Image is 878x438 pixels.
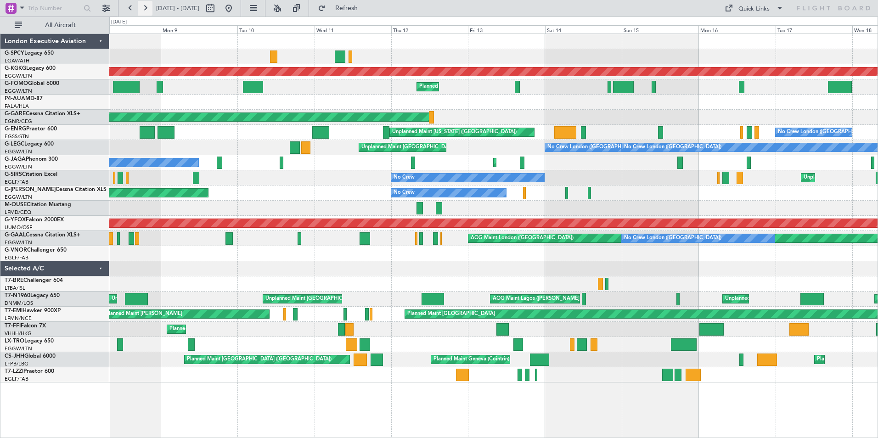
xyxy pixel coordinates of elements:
button: Refresh [314,1,369,16]
div: Unplanned Maint Lagos ([GEOGRAPHIC_DATA][PERSON_NAME]) [112,292,266,306]
div: Planned Maint [PERSON_NAME] [106,307,182,321]
span: G-SIRS [5,172,22,177]
a: EGGW/LTN [5,194,32,201]
a: M-OUSECitation Mustang [5,202,71,208]
a: LGAV/ATH [5,57,29,64]
div: Sun 8 [84,25,161,34]
span: G-KGKG [5,66,26,71]
a: LX-TROLegacy 650 [5,338,54,344]
span: T7-EMI [5,308,23,314]
input: Trip Number [28,1,81,15]
a: FALA/HLA [5,103,29,110]
span: T7-BRE [5,278,23,283]
a: EGLF/FAB [5,254,28,261]
a: G-VNORChallenger 650 [5,247,67,253]
a: LFMD/CEQ [5,209,31,216]
span: G-JAGA [5,157,26,162]
a: LFMN/NCE [5,315,32,322]
div: Sat 14 [545,25,622,34]
span: T7-FFI [5,323,21,329]
a: G-KGKGLegacy 600 [5,66,56,71]
a: EGNR/CEG [5,118,32,125]
div: Tue 17 [776,25,852,34]
div: Fri 13 [468,25,545,34]
button: Quick Links [720,1,788,16]
a: G-GARECessna Citation XLS+ [5,111,80,117]
div: AOG Maint Lagos ([PERSON_NAME]) [493,292,581,306]
a: T7-EMIHawker 900XP [5,308,61,314]
span: CS-JHH [5,354,24,359]
a: EGGW/LTN [5,345,32,352]
div: No Crew [394,171,415,185]
a: EGLF/FAB [5,376,28,382]
div: Mon 9 [161,25,237,34]
a: VHHH/HKG [5,330,32,337]
a: G-[PERSON_NAME]Cessna Citation XLS [5,187,107,192]
div: No Crew London ([GEOGRAPHIC_DATA]) [547,140,645,154]
button: All Aircraft [10,18,100,33]
div: Planned Maint Geneva (Cointrin) [433,353,509,366]
div: Quick Links [738,5,770,14]
span: G-ENRG [5,126,26,132]
div: Sun 15 [622,25,698,34]
a: G-SIRSCitation Excel [5,172,57,177]
div: Unplanned Maint [US_STATE] ([GEOGRAPHIC_DATA]) [392,125,517,139]
div: Planned Maint [GEOGRAPHIC_DATA] ([GEOGRAPHIC_DATA]) [419,80,564,94]
a: EGSS/STN [5,133,29,140]
a: P4-AUAMD-87 [5,96,43,101]
a: EGGW/LTN [5,88,32,95]
div: Planned Maint [GEOGRAPHIC_DATA] [407,307,495,321]
a: G-GAALCessna Citation XLS+ [5,232,80,238]
span: G-VNOR [5,247,27,253]
span: G-LEGC [5,141,24,147]
span: G-GAAL [5,232,26,238]
div: Unplanned Maint [GEOGRAPHIC_DATA] ([GEOGRAPHIC_DATA]) [265,292,416,306]
a: EGGW/LTN [5,163,32,170]
div: Thu 12 [391,25,468,34]
a: LTBA/ISL [5,285,25,292]
span: G-SPCY [5,51,24,56]
div: AOG Maint London ([GEOGRAPHIC_DATA]) [471,231,574,245]
a: T7-BREChallenger 604 [5,278,63,283]
a: G-FOMOGlobal 6000 [5,81,59,86]
span: G-[PERSON_NAME] [5,187,56,192]
a: T7-LZZIPraetor 600 [5,369,54,374]
span: All Aircraft [24,22,97,28]
div: No Crew London ([GEOGRAPHIC_DATA]) [624,231,721,245]
a: G-LEGCLegacy 600 [5,141,54,147]
a: T7-N1960Legacy 650 [5,293,60,298]
div: Planned Maint [GEOGRAPHIC_DATA] ([GEOGRAPHIC_DATA]) [187,353,332,366]
a: UUMO/OSF [5,224,32,231]
span: M-OUSE [5,202,27,208]
span: T7-N1960 [5,293,30,298]
div: No Crew London ([GEOGRAPHIC_DATA]) [624,140,721,154]
a: EGLF/FAB [5,179,28,185]
div: Unplanned Maint [GEOGRAPHIC_DATA] ([GEOGRAPHIC_DATA]) [361,140,512,154]
a: EGGW/LTN [5,148,32,155]
div: [DATE] [111,18,127,26]
span: G-YFOX [5,217,26,223]
span: LX-TRO [5,338,24,344]
span: [DATE] - [DATE] [156,4,199,12]
div: No Crew London ([GEOGRAPHIC_DATA]) [778,125,875,139]
span: T7-LZZI [5,369,23,374]
span: G-GARE [5,111,26,117]
a: CS-JHHGlobal 6000 [5,354,56,359]
a: G-YFOXFalcon 2000EX [5,217,64,223]
a: EGGW/LTN [5,73,32,79]
a: G-ENRGPraetor 600 [5,126,57,132]
span: Refresh [327,5,366,11]
a: G-JAGAPhenom 300 [5,157,58,162]
div: Mon 16 [698,25,775,34]
div: Wed 11 [315,25,391,34]
a: G-SPCYLegacy 650 [5,51,54,56]
div: Tue 10 [237,25,314,34]
a: EGGW/LTN [5,239,32,246]
span: G-FOMO [5,81,28,86]
div: Planned Maint [GEOGRAPHIC_DATA] ([GEOGRAPHIC_DATA]) [169,322,314,336]
div: No Crew [394,186,415,200]
span: P4-AUA [5,96,25,101]
a: DNMM/LOS [5,300,33,307]
a: LFPB/LBG [5,360,28,367]
a: T7-FFIFalcon 7X [5,323,46,329]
